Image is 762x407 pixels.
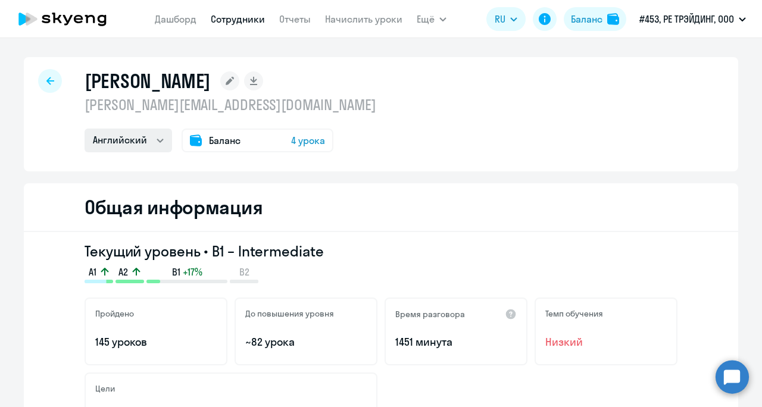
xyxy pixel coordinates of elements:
button: Балансbalance [564,7,626,31]
span: B1 [172,265,180,278]
a: Отчеты [279,13,311,25]
button: #453, РЕ ТРЭЙДИНГ, ООО [633,5,752,33]
span: A1 [89,265,96,278]
a: Начислить уроки [325,13,402,25]
button: Ещё [417,7,446,31]
h5: Время разговора [395,309,465,320]
p: ~82 урока [245,334,367,350]
p: 1451 минута [395,334,517,350]
span: RU [495,12,505,26]
h5: Темп обучения [545,308,603,319]
img: balance [607,13,619,25]
span: Ещё [417,12,435,26]
h5: Пройдено [95,308,134,319]
button: RU [486,7,526,31]
p: #453, РЕ ТРЭЙДИНГ, ООО [639,12,734,26]
h2: Общая информация [85,195,263,219]
span: 4 урока [291,133,325,148]
h5: До повышения уровня [245,308,334,319]
h5: Цели [95,383,115,394]
span: A2 [118,265,128,278]
span: Низкий [545,334,667,350]
p: [PERSON_NAME][EMAIL_ADDRESS][DOMAIN_NAME] [85,95,376,114]
h1: [PERSON_NAME] [85,69,211,93]
a: Сотрудники [211,13,265,25]
a: Дашборд [155,13,196,25]
p: 145 уроков [95,334,217,350]
div: Баланс [571,12,602,26]
span: Баланс [209,133,241,148]
span: B2 [239,265,249,278]
span: +17% [183,265,202,278]
h3: Текущий уровень • B1 – Intermediate [85,242,677,261]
